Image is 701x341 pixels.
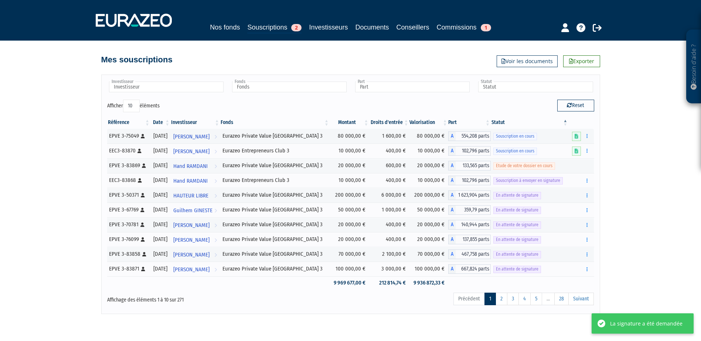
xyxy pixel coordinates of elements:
span: Etude de votre dossier en cours [493,162,555,169]
span: Hand RAMDANI [173,174,208,188]
td: 20 000,00 € [409,232,448,247]
th: Valorisation: activer pour trier la colonne par ordre croissant [409,116,448,129]
a: 4 [518,293,531,305]
span: [PERSON_NAME] [173,218,210,232]
span: 467,758 parts [456,249,491,259]
td: 50 000,00 € [330,203,369,217]
div: Eurazeo Private Value [GEOGRAPHIC_DATA] 3 [222,206,327,214]
div: Eurazeo Entrepreneurs Club 3 [222,147,327,155]
span: [PERSON_NAME] [173,130,210,144]
a: Investisseurs [309,22,348,32]
th: Droits d'entrée: activer pour trier la colonne par ordre croissant [369,116,409,129]
div: EPVE 3-75049 [109,132,148,140]
span: Souscription en cours [493,148,537,155]
td: 400,00 € [369,144,409,158]
span: HAUTEUR LIBRE [173,189,208,203]
td: 10 000,00 € [330,144,369,158]
img: 1732889491-logotype_eurazeo_blanc_rvb.png [96,14,172,27]
td: 400,00 € [369,173,409,188]
td: 20 000,00 € [409,158,448,173]
span: 359,79 parts [456,205,491,215]
div: [DATE] [153,250,168,258]
div: A - Eurazeo Private Value Europe 3 [448,249,491,259]
span: A [448,161,456,170]
button: Reset [557,100,594,111]
i: [Français] Personne physique [142,252,146,256]
i: [Français] Personne physique [137,149,142,153]
div: A - Eurazeo Private Value Europe 3 [448,220,491,230]
div: Eurazeo Private Value [GEOGRAPHIC_DATA] 3 [222,162,327,169]
span: A [448,264,456,274]
p: Besoin d'aide ? [690,34,698,100]
span: A [448,131,456,141]
span: A [448,190,456,200]
td: 100 000,00 € [409,262,448,276]
label: Afficher éléments [107,100,160,112]
td: 10 000,00 € [409,173,448,188]
a: 1 [484,293,496,305]
td: 2 100,00 € [369,247,409,262]
td: 20 000,00 € [330,158,369,173]
div: A - Eurazeo Private Value Europe 3 [448,190,491,200]
td: 400,00 € [369,217,409,232]
td: 6 000,00 € [369,188,409,203]
td: 20 000,00 € [330,232,369,247]
span: A [448,176,456,185]
td: 50 000,00 € [409,203,448,217]
span: 667,824 parts [456,264,491,274]
a: 5 [530,293,542,305]
div: A - Eurazeo Private Value Europe 3 [448,131,491,141]
span: Guilhem GINESTE [173,204,212,217]
div: Eurazeo Private Value [GEOGRAPHIC_DATA] 3 [222,221,327,228]
div: Affichage des éléments 1 à 10 sur 271 [107,292,304,304]
select: Afficheréléments [123,100,140,112]
i: Voir l'investisseur [214,145,217,158]
td: 1 000,00 € [369,203,409,217]
div: Eurazeo Private Value [GEOGRAPHIC_DATA] 3 [222,191,327,199]
td: 3 000,00 € [369,262,409,276]
td: 200 000,00 € [409,188,448,203]
a: [PERSON_NAME] [170,129,220,144]
td: 9 969 677,00 € [330,276,369,289]
div: A - Eurazeo Private Value Europe 3 [448,205,491,215]
span: A [448,205,456,215]
a: [PERSON_NAME] [170,262,220,276]
div: Eurazeo Private Value [GEOGRAPHIC_DATA] 3 [222,250,327,258]
i: [Français] Personne physique [141,267,145,271]
th: Investisseur: activer pour trier la colonne par ordre croissant [170,116,220,129]
a: Hand RAMDANI [170,158,220,173]
i: [Français] Personne physique [142,163,146,168]
div: [DATE] [153,235,168,243]
div: [DATE] [153,265,168,273]
a: 3 [507,293,519,305]
a: Hand RAMDANI [170,173,220,188]
div: [DATE] [153,147,168,155]
i: Voir l'investisseur [214,159,217,173]
span: A [448,146,456,156]
span: 554,208 parts [456,131,491,141]
div: A - Eurazeo Entrepreneurs Club 3 [448,146,491,156]
span: 102,796 parts [456,146,491,156]
a: Conseillers [397,22,429,32]
i: Voir l'investisseur [214,130,217,144]
td: 80 000,00 € [330,129,369,144]
td: 600,00 € [369,158,409,173]
span: 102,796 parts [456,176,491,185]
span: En attente de signature [493,266,541,273]
td: 70 000,00 € [330,247,369,262]
th: Fonds: activer pour trier la colonne par ordre croissant [220,116,330,129]
div: EPVE 3-70781 [109,221,148,228]
div: [DATE] [153,132,168,140]
h4: Mes souscriptions [101,55,173,64]
div: A - Eurazeo Entrepreneurs Club 3 [448,176,491,185]
span: 137,855 parts [456,235,491,244]
a: Documents [355,22,389,32]
span: En attente de signature [493,251,541,258]
span: Souscription en cours [493,133,537,140]
div: Eurazeo Private Value [GEOGRAPHIC_DATA] 3 [222,235,327,243]
div: [DATE] [153,206,168,214]
a: 28 [554,293,569,305]
span: 2 [291,24,302,31]
span: 140,944 parts [456,220,491,230]
div: [DATE] [153,176,168,184]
